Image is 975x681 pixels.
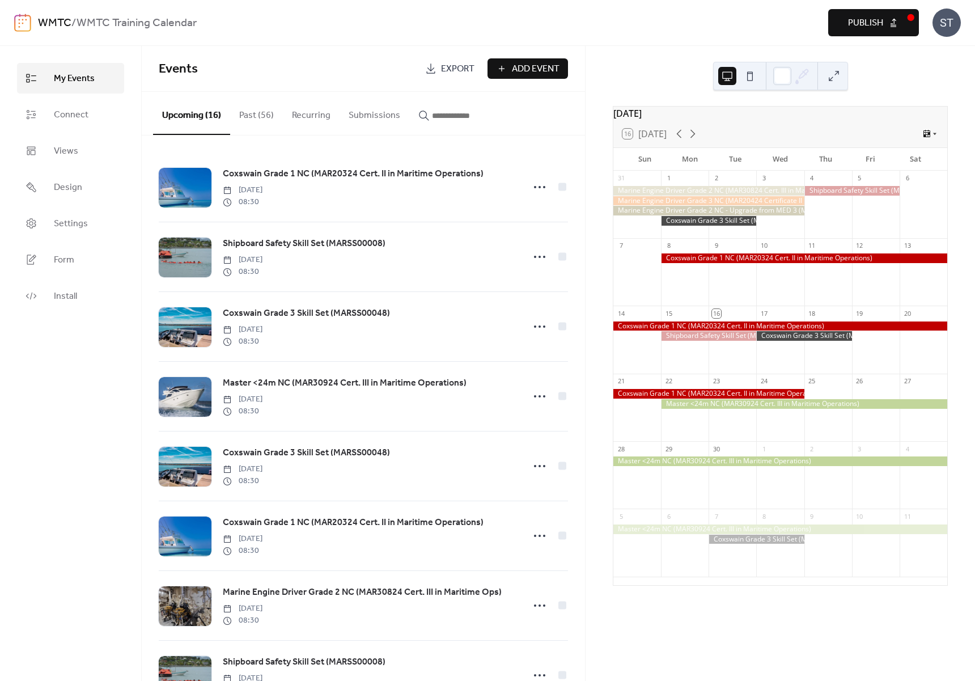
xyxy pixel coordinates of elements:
div: 19 [855,309,864,318]
img: logo [14,14,31,32]
div: Master <24m NC (MAR30924 Cert. III in Maritime Operations) [613,525,947,534]
a: My Events [17,63,124,94]
div: Coxswain Grade 3 Skill Set (MARSS00048) [661,216,756,226]
a: Coxswain Grade 1 NC (MAR20324 Cert. II in Maritime Operations) [223,515,484,530]
span: Publish [848,16,883,30]
span: [DATE] [223,324,262,336]
b: / [71,12,77,34]
div: Master <24m NC (MAR30924 Cert. III in Maritime Operations) [661,399,947,409]
div: 23 [712,377,720,386]
div: 12 [855,242,864,250]
button: Add Event [487,58,568,79]
div: Coxswain Grade 1 NC (MAR20324 Cert. II in Maritime Operations) [613,389,804,399]
div: 17 [760,309,768,318]
div: 31 [617,174,625,183]
div: 6 [664,512,673,521]
div: 2 [712,174,720,183]
span: 08:30 [223,615,262,627]
span: 08:30 [223,405,262,417]
a: Master <24m NC (MAR30924 Cert. III in Maritime Operations) [223,376,467,391]
span: [DATE] [223,603,262,615]
a: Marine Engine Driver Grade 2 NC (MAR30824 Cert. III in Maritime Ops) [223,585,502,600]
div: 18 [808,309,816,318]
div: Thu [803,148,848,171]
div: 10 [855,512,864,521]
div: 8 [664,242,673,250]
div: 5 [855,174,864,183]
div: 25 [808,377,816,386]
div: Marine Engine Driver Grade 3 NC (MAR20424 Certificate II in Maritime Ops) [613,196,804,206]
span: Marine Engine Driver Grade 2 NC (MAR30824 Cert. III in Maritime Ops) [223,586,502,599]
div: 3 [855,445,864,453]
div: Coxswain Grade 3 Skill Set (MARSS00048) [756,331,851,341]
div: 15 [664,309,673,318]
span: Coxswain Grade 3 Skill Set (MARSS00048) [223,307,390,320]
span: Add Event [512,62,559,76]
div: Sun [622,148,668,171]
div: 9 [808,512,816,521]
span: Events [159,57,198,82]
div: 10 [760,242,768,250]
div: 28 [617,445,625,453]
div: 9 [712,242,720,250]
div: Wed [758,148,803,171]
span: Export [441,62,474,76]
div: 1 [664,174,673,183]
span: Shipboard Safety Skill Set (MARSS00008) [223,655,385,669]
a: Shipboard Safety Skill Set (MARSS00008) [223,236,385,251]
div: Shipboard Safety Skill Set (MARSS00008) [804,186,900,196]
span: Views [54,145,78,158]
button: Submissions [340,92,409,134]
span: 08:30 [223,336,262,348]
div: 5 [617,512,625,521]
button: Publish [828,9,919,36]
div: Marine Engine Driver Grade 2 NC (MAR30824 Cert. III in Maritime Ops) [613,186,804,196]
div: 4 [903,445,912,453]
span: [DATE] [223,394,262,405]
span: Master <24m NC (MAR30924 Cert. III in Maritime Operations) [223,377,467,390]
div: 29 [664,445,673,453]
span: 08:30 [223,196,262,208]
div: 2 [808,445,816,453]
span: My Events [54,72,95,86]
span: Coxswain Grade 1 NC (MAR20324 Cert. II in Maritime Operations) [223,167,484,181]
span: Coxswain Grade 1 NC (MAR20324 Cert. II in Maritime Operations) [223,516,484,530]
a: Install [17,281,124,311]
div: 20 [903,309,912,318]
div: 3 [760,174,768,183]
a: Connect [17,99,124,130]
a: Coxswain Grade 3 Skill Set (MARSS00048) [223,306,390,321]
div: Mon [668,148,713,171]
span: [DATE] [223,533,262,545]
span: 08:30 [223,475,262,487]
a: Form [17,244,124,275]
button: Recurring [283,92,340,134]
span: 08:30 [223,266,262,278]
div: Fri [848,148,893,171]
div: 13 [903,242,912,250]
div: 6 [903,174,912,183]
div: 7 [617,242,625,250]
span: Connect [54,108,88,122]
div: 26 [855,377,864,386]
div: Tue [713,148,758,171]
div: 4 [808,174,816,183]
span: [DATE] [223,254,262,266]
a: Coxswain Grade 3 Skill Set (MARSS00048) [223,446,390,460]
span: Settings [54,217,88,231]
span: Install [54,290,77,303]
a: Design [17,172,124,202]
span: [DATE] [223,463,262,475]
div: 1 [760,445,768,453]
button: Past (56) [230,92,283,134]
div: Master <24m NC (MAR30924 Cert. III in Maritime Operations) [613,456,947,466]
span: 08:30 [223,545,262,557]
div: Coxswain Grade 3 Skill Set (MARSS00048) [709,535,804,544]
div: Coxswain Grade 1 NC (MAR20324 Cert. II in Maritime Operations) [613,322,947,331]
div: 30 [712,445,720,453]
b: WMTC Training Calendar [77,12,197,34]
div: ST [932,9,961,37]
div: Sat [893,148,938,171]
div: 8 [760,512,768,521]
